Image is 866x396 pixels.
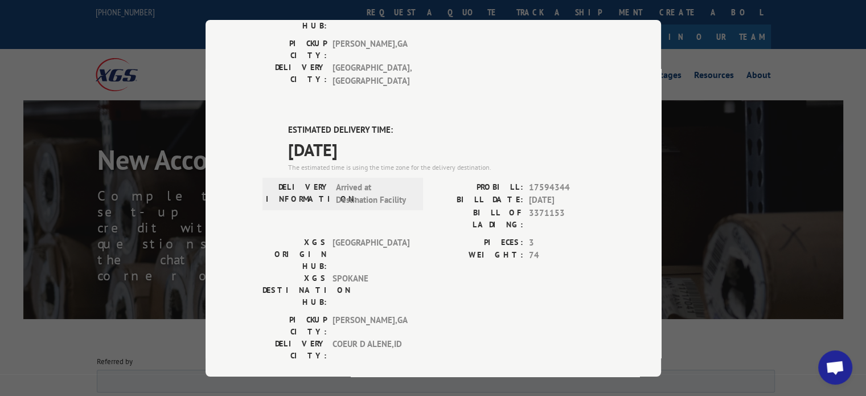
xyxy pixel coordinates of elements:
span: Arrived at Destination Facility [336,181,413,206]
div: Open chat [818,350,852,385]
span: SPOKANE [333,272,409,308]
span: Primary Contact Last Name [342,183,425,193]
span: [GEOGRAPHIC_DATA] , [GEOGRAPHIC_DATA] [333,62,409,87]
span: [DATE] [288,136,604,162]
label: DELIVERY INFORMATION: [266,181,330,206]
span: COEUR D ALENE , ID [333,337,409,361]
span: [GEOGRAPHIC_DATA] [333,236,409,272]
span: DBA [342,137,356,146]
span: [PERSON_NAME] , GA [333,38,409,62]
span: [DATE] [529,194,604,207]
label: WEIGHT: [433,249,523,262]
label: BILL DATE: [433,194,523,207]
label: PIECES: [433,236,523,249]
label: BILL OF LADING: [433,206,523,230]
span: 17594344 [529,181,604,194]
label: PROBILL: [433,181,523,194]
span: 74 [529,249,604,262]
label: ESTIMATED DELIVERY TIME: [288,124,604,137]
label: PICKUP CITY: [262,313,327,337]
div: The estimated time is using the time zone for the delivery destination. [288,162,604,172]
label: PICKUP CITY: [262,38,327,62]
span: 3371153 [529,206,604,230]
label: DELIVERY CITY: [262,62,327,87]
span: 3 [529,236,604,249]
span: Who do you report to within your company? [342,230,477,240]
span: [PERSON_NAME] , GA [333,313,409,337]
label: XGS ORIGIN HUB: [262,236,327,272]
span: Primary Contact Email [342,277,409,287]
label: DELIVERY CITY: [262,337,327,361]
label: XGS DESTINATION HUB: [262,272,327,308]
